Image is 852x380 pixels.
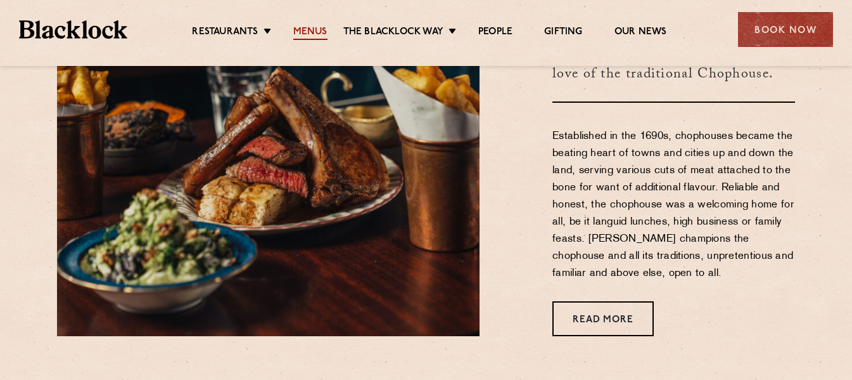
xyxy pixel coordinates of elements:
a: Restaurants [192,26,258,40]
p: Established in the 1690s, chophouses became the beating heart of towns and cities up and down the... [552,128,795,282]
a: Our News [614,26,667,40]
img: BL_Textured_Logo-footer-cropped.svg [19,20,127,39]
a: People [478,26,512,40]
a: Read More [552,301,654,336]
a: The Blacklock Way [343,26,443,40]
a: Gifting [544,26,582,40]
div: Book Now [738,12,833,47]
a: Menus [293,26,327,40]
